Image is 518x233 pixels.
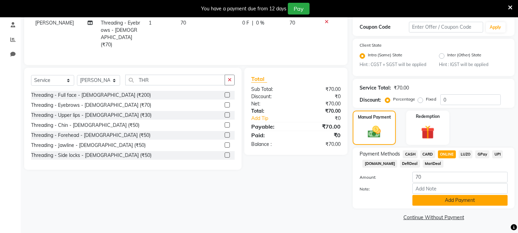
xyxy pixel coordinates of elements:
[246,115,304,122] a: Add Tip
[416,113,440,120] label: Redemption
[246,131,296,139] div: Paid:
[201,5,286,12] div: You have a payment due from 12 days
[417,124,439,141] img: _gift.svg
[459,150,473,158] span: LUZO
[403,150,418,158] span: CASH
[246,108,296,115] div: Total:
[412,195,508,206] button: Add Payment
[290,20,295,26] span: 70
[362,160,397,168] span: [DOMAIN_NAME]
[296,93,346,100] div: ₹0
[420,150,435,158] span: CARD
[492,150,503,158] span: UPI
[360,62,428,68] small: Hint : CGST + SGST will be applied
[101,20,140,48] span: Threading - Eyebrows - [DEMOGRAPHIC_DATA] (₹70)
[412,172,508,183] input: Amount
[447,52,481,60] label: Inter (Other) State
[368,52,402,60] label: Intra (Same) State
[125,75,225,85] input: Search or Scan
[364,124,384,139] img: _cash.svg
[423,160,443,168] span: MariDeal
[31,132,150,139] div: Threading - Forehead - [DEMOGRAPHIC_DATA] (₹50)
[304,115,346,122] div: ₹0
[246,141,296,148] div: Balance :
[296,122,346,131] div: ₹70.00
[354,214,513,221] a: Continue Without Payment
[296,141,346,148] div: ₹70.00
[394,84,409,92] div: ₹70.00
[252,19,253,27] span: |
[149,20,152,26] span: 1
[246,93,296,100] div: Discount:
[31,102,151,109] div: Threading - Eyebrows - [DEMOGRAPHIC_DATA] (₹70)
[360,24,409,31] div: Coupon Code
[400,160,420,168] span: DefiDeal
[360,150,400,158] span: Payment Methods
[354,186,407,192] label: Note:
[426,96,436,102] label: Fixed
[246,86,296,93] div: Sub Total:
[296,100,346,108] div: ₹70.00
[438,150,456,158] span: ONLINE
[296,86,346,93] div: ₹70.00
[288,3,310,15] button: Pay
[35,20,74,26] span: [PERSON_NAME]
[251,75,267,83] span: Total
[246,122,296,131] div: Payable:
[360,96,381,104] div: Discount:
[354,174,407,180] label: Amount:
[296,108,346,115] div: ₹70.00
[486,22,506,32] button: Apply
[475,150,489,158] span: GPay
[360,42,382,48] label: Client State
[242,19,249,27] span: 0 F
[180,20,186,26] span: 70
[31,152,152,159] div: Threading - Side locks - [DEMOGRAPHIC_DATA] (₹50)
[360,84,391,92] div: Service Total:
[246,100,296,108] div: Net:
[31,122,139,129] div: Threading - Chin - [DEMOGRAPHIC_DATA] (₹50)
[439,62,508,68] small: Hint : IGST will be applied
[31,142,146,149] div: Threading - Jawline - [DEMOGRAPHIC_DATA] (₹50)
[412,183,508,194] input: Add Note
[409,22,483,32] input: Enter Offer / Coupon Code
[31,112,152,119] div: Threading - Upper lips - [DEMOGRAPHIC_DATA] (₹30)
[31,92,151,99] div: Threading - Full face - [DEMOGRAPHIC_DATA] (₹200)
[296,131,346,139] div: ₹0
[256,19,264,27] span: 0 %
[393,96,415,102] label: Percentage
[358,114,391,120] label: Manual Payment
